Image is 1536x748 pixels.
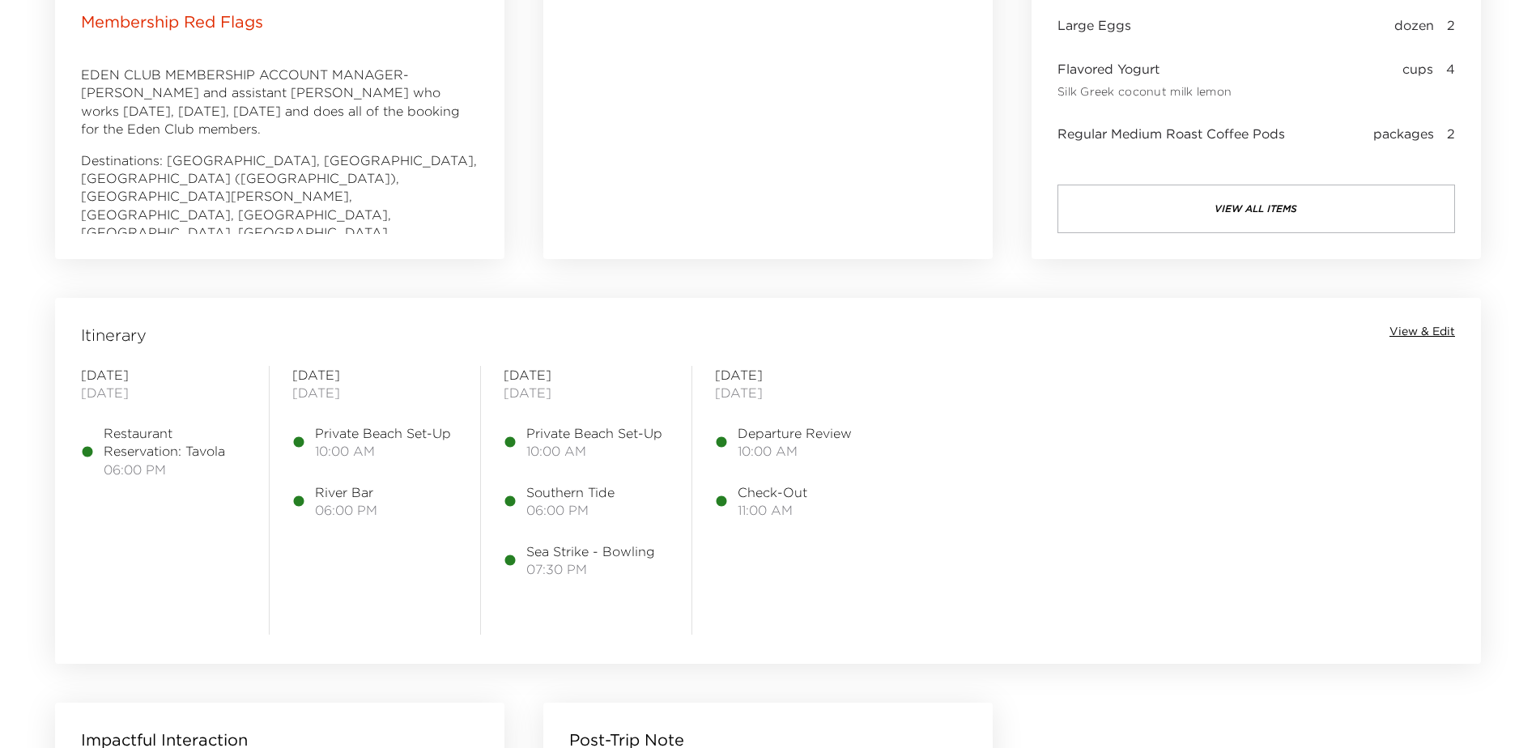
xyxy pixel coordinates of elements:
button: View & Edit [1389,324,1455,340]
span: dozen [1394,16,1434,34]
span: [DATE] [504,366,669,384]
button: view all items [1057,185,1455,233]
span: 2 [1447,125,1455,142]
span: Restaurant Reservation: Tavola [104,424,246,461]
span: 10:00 AM [526,442,662,460]
span: 11:00 AM [738,501,807,519]
span: Departure Review [738,424,852,442]
span: 4 [1446,60,1455,99]
p: EDEN CLUB MEMBERSHIP ACCOUNT MANAGER- [PERSON_NAME] and assistant [PERSON_NAME] who works [DATE],... [81,66,479,138]
span: 10:00 AM [315,442,451,460]
span: 06:00 PM [104,461,246,478]
span: [DATE] [715,384,880,402]
span: Silk Greek coconut milk lemon [1057,85,1232,100]
span: 2 [1447,16,1455,34]
span: Private Beach Set-Up [315,424,451,442]
span: Regular Medium Roast Coffee Pods [1057,125,1285,142]
span: Check-Out [738,483,807,501]
span: 07:30 PM [526,560,655,578]
span: packages [1373,125,1434,142]
span: [DATE] [504,384,669,402]
p: Destinations: [GEOGRAPHIC_DATA], [GEOGRAPHIC_DATA], [GEOGRAPHIC_DATA] ([GEOGRAPHIC_DATA]), [GEOGR... [81,151,479,333]
span: 06:00 PM [315,501,377,519]
span: Large Eggs [1057,16,1131,34]
span: [DATE] [292,366,457,384]
span: [DATE] [81,384,246,402]
p: Membership Red Flags [81,11,263,33]
span: 06:00 PM [526,501,615,519]
span: River Bar [315,483,377,501]
span: [DATE] [292,384,457,402]
span: [DATE] [81,366,246,384]
span: Flavored Yogurt [1057,60,1232,78]
span: Southern Tide [526,483,615,501]
span: Private Beach Set-Up [526,424,662,442]
span: Itinerary [81,324,147,346]
span: [DATE] [715,366,880,384]
span: cups [1402,60,1433,99]
span: 10:00 AM [738,442,852,460]
span: Sea Strike - Bowling [526,542,655,560]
